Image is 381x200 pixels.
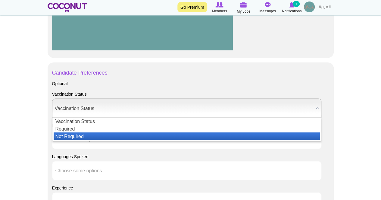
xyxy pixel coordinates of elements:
a: Go Premium [177,2,207,12]
li: Vaccination Status [54,117,320,125]
label: Languages Spoken [52,153,89,159]
label: Vaccination Status [52,91,87,97]
img: Messages [265,2,271,8]
img: Home [48,3,87,12]
span: Vaccination Status [55,99,314,118]
label: Experience [52,185,73,191]
a: My Jobs My Jobs [232,2,256,14]
img: Browse Members [215,2,223,8]
li: Not Required [54,132,320,140]
span: Messages [259,8,276,14]
a: Browse Members Members [208,2,232,14]
span: Members [212,8,227,14]
a: Notifications Notifications 1 [280,2,304,14]
span: My Jobs [237,8,250,14]
img: My Jobs [240,2,247,8]
span: Notifications [282,8,301,14]
li: Required [54,125,320,132]
a: العربية [316,2,334,14]
small: 1 [293,1,299,7]
a: Candidate Preferences [52,69,108,75]
div: Optional [52,80,329,86]
img: Notifications [289,2,294,8]
a: Messages Messages [256,2,280,14]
